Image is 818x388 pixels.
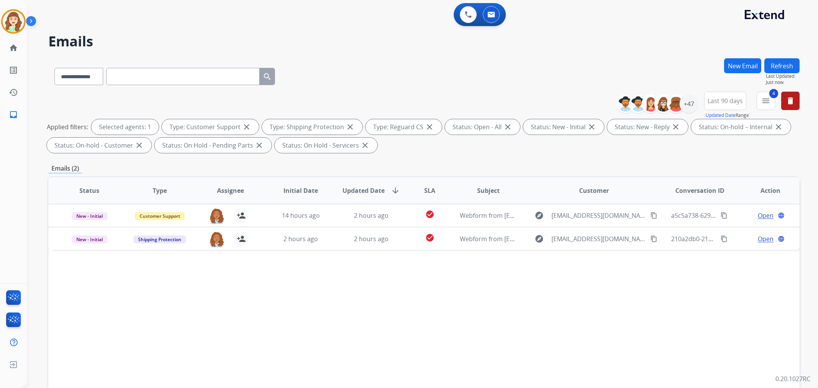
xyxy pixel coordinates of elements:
mat-icon: home [9,43,18,53]
mat-icon: person_add [237,234,246,243]
mat-icon: content_copy [721,212,727,219]
mat-icon: check_circle [425,210,435,219]
p: Emails (2) [48,164,82,173]
span: 4 [769,89,778,98]
mat-icon: close [360,141,370,150]
span: SLA [424,186,435,195]
span: Range [706,112,749,118]
mat-icon: close [346,122,355,132]
span: Last Updated: [766,73,800,79]
span: Assignee [217,186,244,195]
mat-icon: search [263,72,272,81]
span: 2 hours ago [283,235,318,243]
mat-icon: check_circle [425,233,435,242]
span: Just now [766,79,800,85]
span: New - Initial [72,212,107,220]
img: agent-avatar [209,231,224,247]
div: Status: On Hold - Pending Parts [155,138,272,153]
img: avatar [3,11,24,32]
div: Selected agents: 1 [91,119,159,135]
span: Shipping Protection [133,235,186,243]
span: 2 hours ago [354,211,388,220]
span: Webform from [EMAIL_ADDRESS][DOMAIN_NAME] on [DATE] [460,211,634,220]
span: 14 hours ago [282,211,320,220]
mat-icon: history [9,88,18,97]
div: Status: On-hold – Internal [691,119,791,135]
mat-icon: explore [535,211,544,220]
mat-icon: close [135,141,144,150]
span: Open [758,211,774,220]
span: Last 90 days [708,99,743,102]
mat-icon: language [778,212,785,219]
span: 210a2db0-211b-4868-ab0f-6ca05d61c3c9 [671,235,788,243]
button: Updated Date [706,112,736,118]
p: 0.20.1027RC [775,374,810,383]
span: a5c5a738-6291-4d7a-a30a-b517d50c3f9d [671,211,788,220]
button: Last 90 days [704,92,746,110]
span: Type [153,186,167,195]
span: Customer [579,186,609,195]
mat-icon: inbox [9,110,18,119]
mat-icon: close [587,122,596,132]
mat-icon: arrow_downward [391,186,400,195]
mat-icon: close [774,122,783,132]
mat-icon: close [242,122,251,132]
th: Action [729,177,800,204]
mat-icon: content_copy [650,235,657,242]
mat-icon: language [778,235,785,242]
span: [EMAIL_ADDRESS][DOMAIN_NAME] [551,211,646,220]
span: Webform from [EMAIL_ADDRESS][DOMAIN_NAME] on [DATE] [460,235,634,243]
span: Updated Date [342,186,385,195]
span: Subject [477,186,500,195]
span: [EMAIL_ADDRESS][DOMAIN_NAME] [551,234,646,243]
span: New - Initial [72,235,107,243]
mat-icon: menu [761,96,770,105]
button: Refresh [764,58,800,73]
mat-icon: content_copy [650,212,657,219]
div: Type: Shipping Protection [262,119,362,135]
span: 2 hours ago [354,235,388,243]
span: Initial Date [283,186,318,195]
span: Customer Support [135,212,185,220]
div: Status: New - Reply [607,119,688,135]
span: Conversation ID [675,186,724,195]
mat-icon: explore [535,234,544,243]
mat-icon: delete [786,96,795,105]
span: Status [79,186,99,195]
mat-icon: list_alt [9,66,18,75]
div: Type: Reguard CS [365,119,442,135]
mat-icon: close [503,122,512,132]
div: Type: Customer Support [162,119,259,135]
button: New Email [724,58,761,73]
div: +47 [680,95,698,113]
h2: Emails [48,34,800,49]
div: Status: On Hold - Servicers [275,138,377,153]
div: Status: New - Initial [523,119,604,135]
p: Applied filters: [47,122,88,132]
mat-icon: close [425,122,434,132]
img: agent-avatar [209,208,224,224]
span: Open [758,234,774,243]
mat-icon: close [255,141,264,150]
button: 4 [757,92,775,110]
mat-icon: close [671,122,680,132]
mat-icon: content_copy [721,235,727,242]
div: Status: Open - All [445,119,520,135]
div: Status: On-hold - Customer [47,138,151,153]
mat-icon: person_add [237,211,246,220]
